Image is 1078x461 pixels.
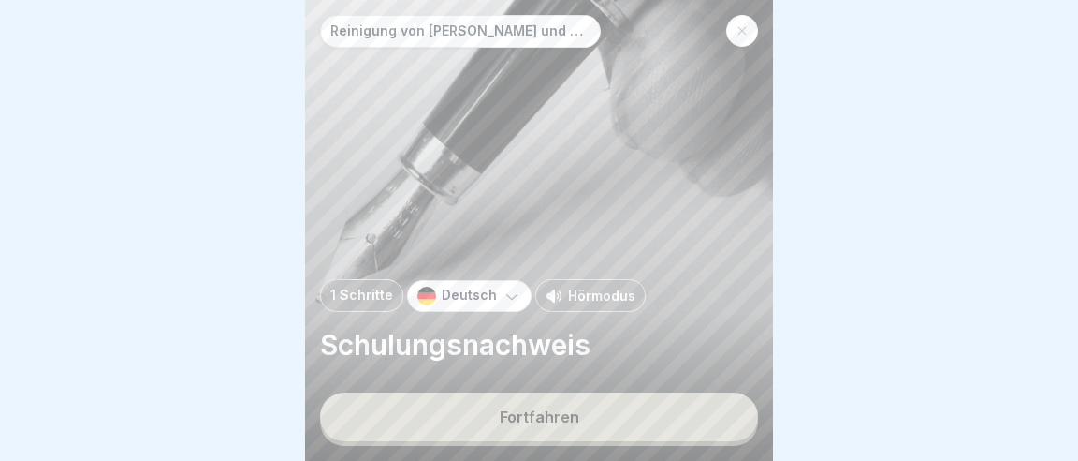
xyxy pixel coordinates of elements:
div: Fortfahren [500,409,579,425]
p: 1 Schritte [330,288,393,304]
p: Reinigung von [PERSON_NAME] und Dunstabzugshauben [330,23,590,39]
p: Schulungsnachweis [320,327,758,363]
button: Fortfahren [320,393,758,441]
img: de.svg [417,287,436,305]
p: Deutsch [442,288,497,304]
p: Hörmodus [568,286,635,305]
